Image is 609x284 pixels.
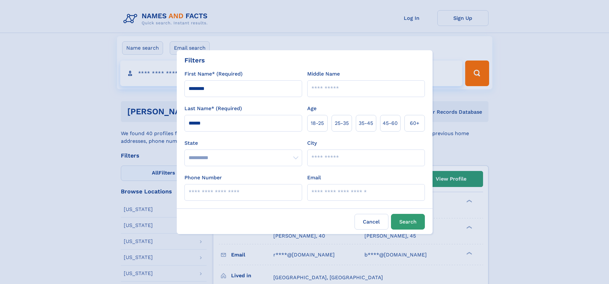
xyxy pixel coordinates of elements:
[184,55,205,65] div: Filters
[184,70,243,78] label: First Name* (Required)
[184,139,302,147] label: State
[311,119,324,127] span: 18‑25
[335,119,349,127] span: 25‑35
[355,214,388,230] label: Cancel
[307,105,316,112] label: Age
[184,105,242,112] label: Last Name* (Required)
[307,139,317,147] label: City
[307,70,340,78] label: Middle Name
[307,174,321,182] label: Email
[359,119,373,127] span: 35‑45
[383,119,398,127] span: 45‑60
[410,119,419,127] span: 60+
[391,214,425,230] button: Search
[184,174,222,182] label: Phone Number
